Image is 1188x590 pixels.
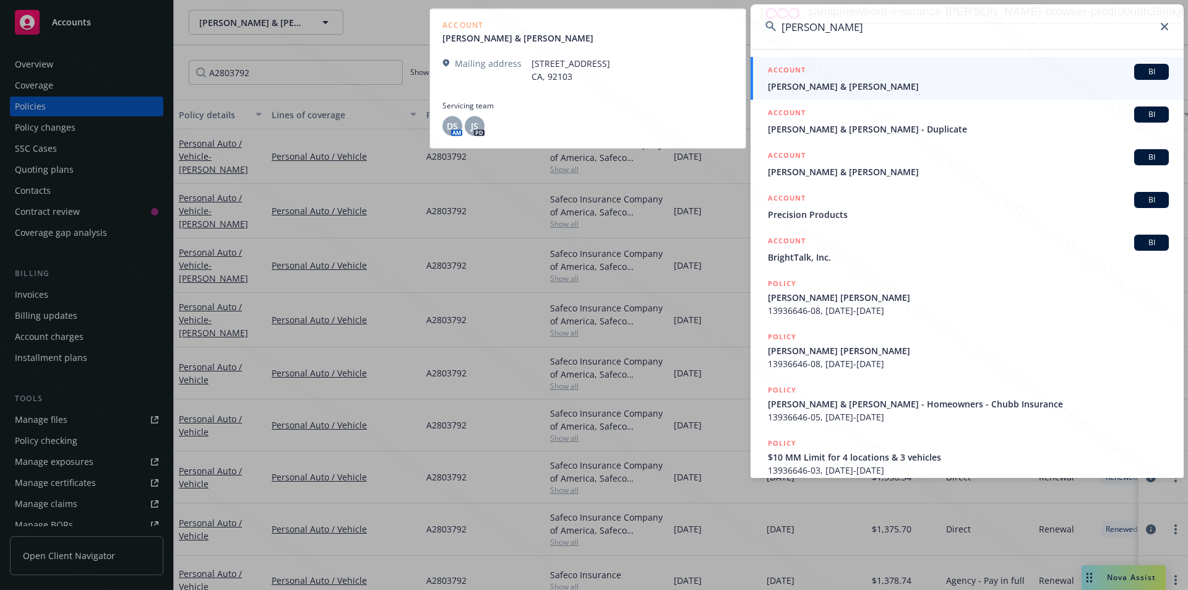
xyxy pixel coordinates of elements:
span: BI [1139,237,1164,248]
span: [PERSON_NAME] & [PERSON_NAME] [768,165,1169,178]
span: 13936646-05, [DATE]-[DATE] [768,410,1169,423]
h5: POLICY [768,277,796,290]
span: 13936646-03, [DATE]-[DATE] [768,464,1169,477]
h5: ACCOUNT [768,64,806,79]
span: BI [1139,194,1164,206]
span: BrightTalk, Inc. [768,251,1169,264]
h5: ACCOUNT [768,192,806,207]
a: ACCOUNTBIPrecision Products [751,185,1184,228]
span: 13936646-08, [DATE]-[DATE] [768,357,1169,370]
span: BI [1139,152,1164,163]
a: ACCOUNTBI[PERSON_NAME] & [PERSON_NAME] - Duplicate [751,100,1184,142]
a: ACCOUNTBI[PERSON_NAME] & [PERSON_NAME] [751,142,1184,185]
span: [PERSON_NAME] [PERSON_NAME] [768,344,1169,357]
h5: POLICY [768,331,796,343]
h5: ACCOUNT [768,149,806,164]
span: [PERSON_NAME] & [PERSON_NAME] - Homeowners - Chubb Insurance [768,397,1169,410]
h5: ACCOUNT [768,106,806,121]
span: Precision Products [768,208,1169,221]
span: BI [1139,66,1164,77]
span: [PERSON_NAME] [PERSON_NAME] [768,291,1169,304]
input: Search... [751,4,1184,49]
a: ACCOUNTBIBrightTalk, Inc. [751,228,1184,271]
a: POLICY$10 MM Limit for 4 locations & 3 vehicles13936646-03, [DATE]-[DATE] [751,430,1184,484]
h5: ACCOUNT [768,235,806,249]
span: [PERSON_NAME] & [PERSON_NAME] [768,80,1169,93]
span: [PERSON_NAME] & [PERSON_NAME] - Duplicate [768,123,1169,136]
a: POLICY[PERSON_NAME] [PERSON_NAME]13936646-08, [DATE]-[DATE] [751,324,1184,377]
span: BI [1139,109,1164,120]
a: ACCOUNTBI[PERSON_NAME] & [PERSON_NAME] [751,57,1184,100]
h5: POLICY [768,437,796,449]
a: POLICY[PERSON_NAME] [PERSON_NAME]13936646-08, [DATE]-[DATE] [751,271,1184,324]
span: $10 MM Limit for 4 locations & 3 vehicles [768,451,1169,464]
span: 13936646-08, [DATE]-[DATE] [768,304,1169,317]
a: POLICY[PERSON_NAME] & [PERSON_NAME] - Homeowners - Chubb Insurance13936646-05, [DATE]-[DATE] [751,377,1184,430]
h5: POLICY [768,384,796,396]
